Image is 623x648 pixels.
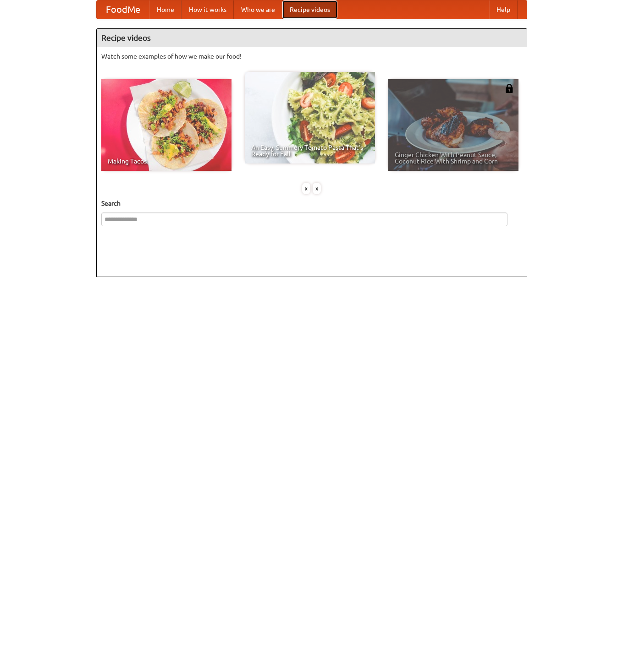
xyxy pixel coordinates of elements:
div: » [313,183,321,194]
span: Making Tacos [108,158,225,164]
div: « [302,183,310,194]
a: FoodMe [97,0,149,19]
h5: Search [101,199,522,208]
p: Watch some examples of how we make our food! [101,52,522,61]
a: An Easy, Summery Tomato Pasta That's Ready for Fall [245,72,375,163]
h4: Recipe videos [97,29,527,47]
span: An Easy, Summery Tomato Pasta That's Ready for Fall [251,144,369,157]
a: How it works [182,0,234,19]
a: Who we are [234,0,282,19]
a: Home [149,0,182,19]
a: Recipe videos [282,0,337,19]
a: Making Tacos [101,79,232,171]
img: 483408.png [505,84,514,93]
a: Help [489,0,518,19]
